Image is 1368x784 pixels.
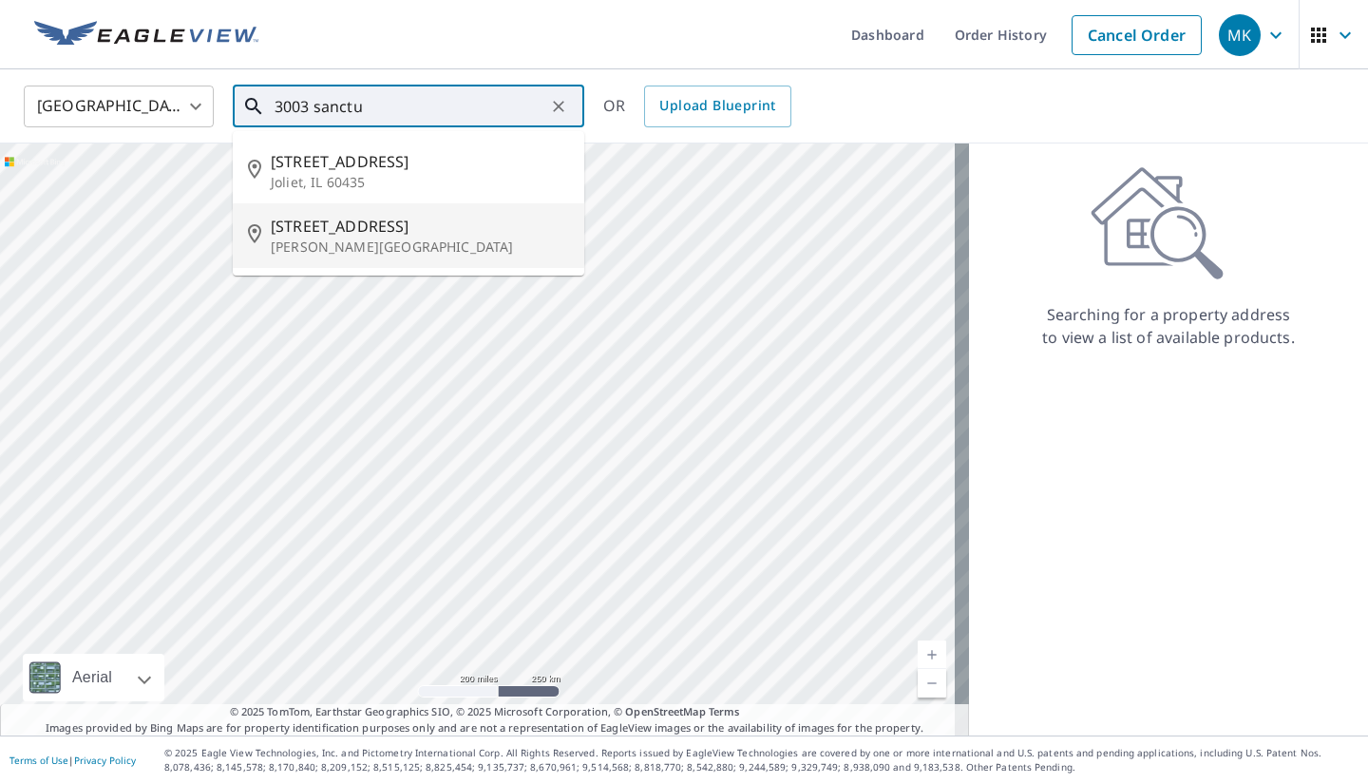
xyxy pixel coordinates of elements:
p: © 2025 Eagle View Technologies, Inc. and Pictometry International Corp. All Rights Reserved. Repo... [164,746,1358,774]
a: OpenStreetMap [625,704,705,718]
div: MK [1219,14,1261,56]
p: Searching for a property address to view a list of available products. [1041,303,1296,349]
div: Aerial [66,654,118,701]
img: EV Logo [34,21,258,49]
div: Aerial [23,654,164,701]
span: [STREET_ADDRESS] [271,150,569,173]
a: Upload Blueprint [644,86,790,127]
a: Terms [709,704,740,718]
span: © 2025 TomTom, Earthstar Geographics SIO, © 2025 Microsoft Corporation, © [230,704,740,720]
a: Cancel Order [1072,15,1202,55]
a: Terms of Use [9,754,68,767]
input: Search by address or latitude-longitude [275,80,545,133]
a: Current Level 5, Zoom Out [918,669,946,698]
span: [STREET_ADDRESS] [271,215,569,238]
button: Clear [545,93,572,120]
a: Privacy Policy [74,754,136,767]
p: | [9,755,136,766]
span: Upload Blueprint [659,94,775,118]
div: OR [603,86,791,127]
p: [PERSON_NAME][GEOGRAPHIC_DATA] [271,238,569,257]
div: [GEOGRAPHIC_DATA] [24,80,214,133]
a: Current Level 5, Zoom In [918,641,946,669]
p: Joliet, IL 60435 [271,173,569,192]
